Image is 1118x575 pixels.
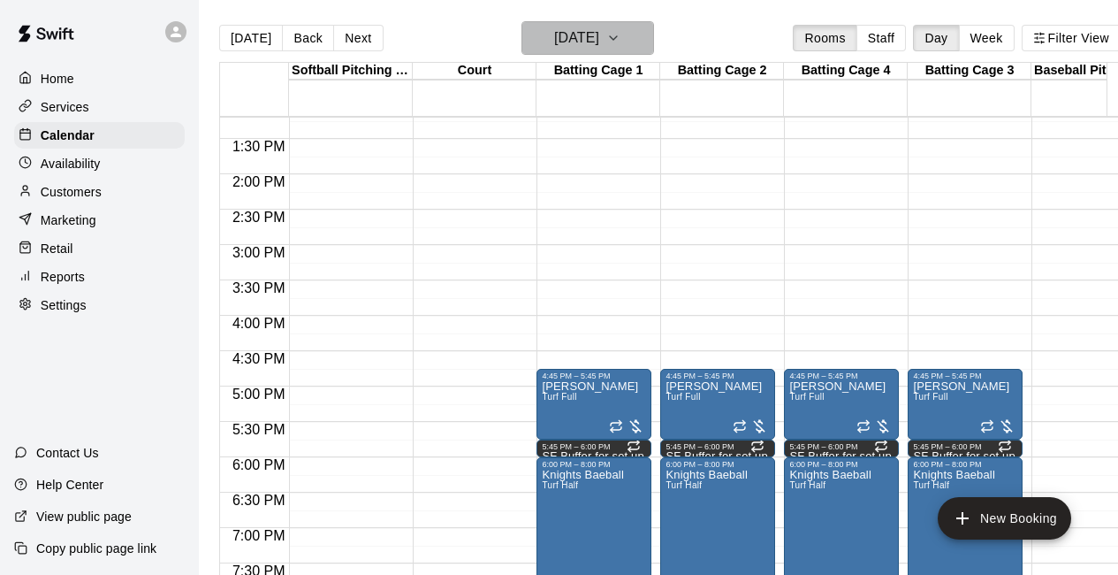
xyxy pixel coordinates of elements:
span: 6:00 PM [228,457,290,472]
div: Batting Cage 2 [660,63,784,80]
span: Recurring event [980,419,994,433]
div: 6:00 PM – 8:00 PM [789,460,894,469]
a: Home [14,65,185,92]
button: Week [959,25,1015,51]
button: [DATE] [219,25,283,51]
div: 5:45 PM – 6:00 PM [789,442,894,451]
div: Batting Cage 1 [536,63,660,80]
div: 4:45 PM – 5:45 PM [789,372,894,380]
div: Court [413,63,536,80]
button: Day [913,25,959,51]
div: 6:00 PM – 8:00 PM [665,460,770,469]
span: Recurring event [874,439,888,453]
p: Retail [41,240,73,257]
span: 2:00 PM [228,174,290,189]
span: 6:30 PM [228,493,290,508]
span: 4:00 PM [228,316,290,331]
p: Availability [41,155,101,172]
a: Retail [14,235,185,262]
div: 4:45 PM – 5:45 PM: Turf Full [784,369,899,440]
a: Customers [14,179,185,205]
p: Home [41,70,74,88]
div: 5:45 PM – 6:00 PM [665,442,770,451]
div: 4:45 PM – 5:45 PM: Turf Full [908,369,1023,440]
span: Recurring event [750,439,764,453]
span: Recurring event [609,419,623,433]
a: Availability [14,150,185,177]
p: Copy public page link [36,540,156,557]
div: Softball Pitching Machine 1 [289,63,413,80]
span: Turf Half [913,480,949,490]
a: Services [14,94,185,120]
p: Calendar [41,126,95,144]
p: View public page [36,508,132,525]
p: Services [41,98,89,116]
span: 5:30 PM [228,422,290,437]
span: Recurring event [627,439,641,453]
div: 5:45 PM – 6:00 PM: SF Buffer for set up and break down [660,440,775,457]
p: Marketing [41,211,96,229]
div: 5:45 PM – 6:00 PM: SF Buffer for set up and break down [784,440,899,457]
button: add [938,497,1071,540]
span: 7:00 PM [228,528,290,543]
span: 3:30 PM [228,280,290,295]
div: Batting Cage 3 [908,63,1031,80]
span: Turf Full [542,392,576,402]
div: 4:45 PM – 5:45 PM: Turf Full [660,369,775,440]
span: Turf Half [665,480,702,490]
a: Settings [14,292,185,318]
p: Settings [41,296,87,314]
span: Recurring event [733,419,747,433]
span: Turf Full [789,392,824,402]
div: 5:45 PM – 6:00 PM [542,442,646,451]
p: Customers [41,183,102,201]
button: Back [282,25,334,51]
p: Help Center [36,476,103,494]
p: Contact Us [36,444,99,462]
div: 4:45 PM – 5:45 PM [542,372,646,380]
a: Reports [14,264,185,290]
button: Rooms [793,25,856,51]
span: 4:30 PM [228,351,290,366]
span: 3:00 PM [228,245,290,260]
div: 5:45 PM – 6:00 PM: SF Buffer for set up and break down [536,440,651,457]
button: Next [333,25,383,51]
span: 1:30 PM [228,139,290,154]
span: Turf Full [913,392,947,402]
div: 4:45 PM – 5:45 PM: Turf Full [536,369,651,440]
span: 2:30 PM [228,210,290,225]
button: [DATE] [521,21,654,55]
span: 5:00 PM [228,387,290,402]
div: 4:45 PM – 5:45 PM [665,372,770,380]
h6: [DATE] [554,26,599,50]
div: 4:45 PM – 5:45 PM [913,372,1017,380]
div: Batting Cage 4 [784,63,908,80]
span: Turf Half [542,480,578,490]
button: Staff [856,25,907,51]
span: Turf Full [665,392,700,402]
a: Marketing [14,207,185,234]
div: 5:45 PM – 6:00 PM: SF Buffer for set up and break down [908,440,1023,457]
a: Calendar [14,122,185,149]
div: 6:00 PM – 8:00 PM [913,460,1017,469]
p: Reports [41,268,85,286]
div: 5:45 PM – 6:00 PM [913,442,1017,451]
span: Turf Half [789,480,825,490]
span: Recurring event [998,439,1012,453]
span: Recurring event [856,419,871,433]
div: 6:00 PM – 8:00 PM [542,460,646,469]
